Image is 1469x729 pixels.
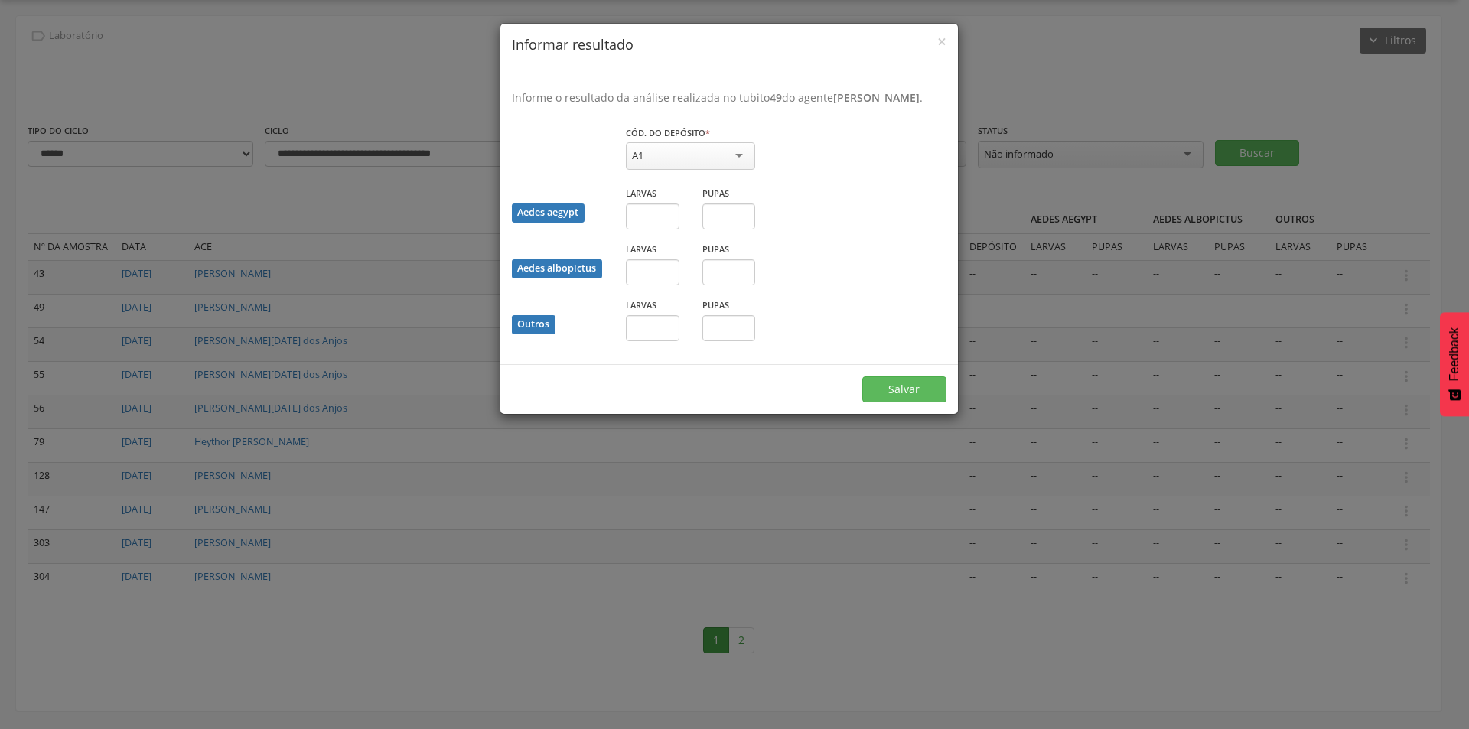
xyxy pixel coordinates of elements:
[626,299,656,311] label: Larvas
[632,148,643,162] div: A1
[512,203,585,223] div: Aedes aegypt
[1440,312,1469,416] button: Feedback - Mostrar pesquisa
[512,315,555,334] div: Outros
[512,35,946,55] h4: Informar resultado
[702,299,729,311] label: Pupas
[626,127,710,139] label: Cód. do depósito
[937,34,946,50] button: Close
[512,90,946,106] p: Informe o resultado da análise realizada no tubito do agente .
[512,259,602,278] div: Aedes albopictus
[702,243,729,255] label: Pupas
[862,376,946,402] button: Salvar
[626,187,656,200] label: Larvas
[770,90,782,105] b: 49
[626,243,656,255] label: Larvas
[833,90,920,105] b: [PERSON_NAME]
[937,31,946,52] span: ×
[1448,327,1461,381] span: Feedback
[702,187,729,200] label: Pupas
